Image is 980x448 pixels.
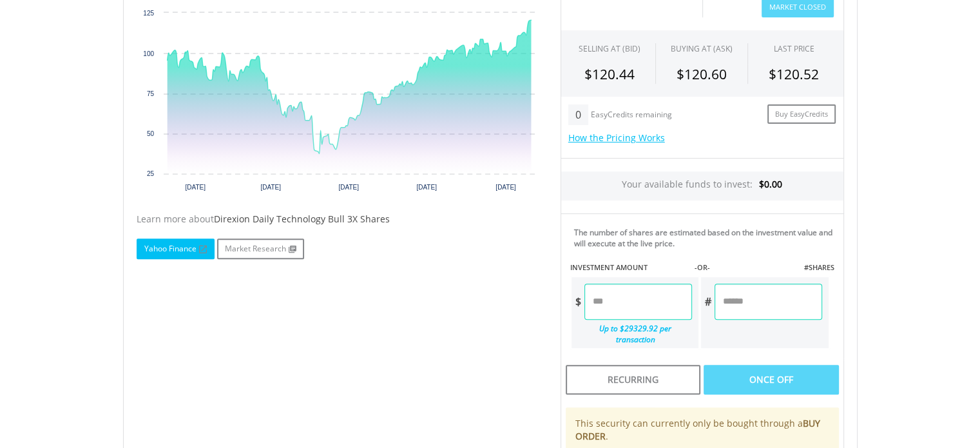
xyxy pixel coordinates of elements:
div: $ [572,284,584,320]
span: $0.00 [759,178,782,190]
text: 50 [146,130,154,137]
text: [DATE] [260,184,281,191]
text: [DATE] [416,184,437,191]
span: $120.52 [769,65,819,83]
div: EasyCredits remaining [591,110,672,121]
b: BUY ORDER [575,417,820,442]
div: 0 [568,104,588,125]
text: [DATE] [185,184,206,191]
div: SELLING AT (BID) [579,43,640,54]
a: Buy EasyCredits [767,104,836,124]
div: Learn more about [137,213,541,226]
div: Up to $29329.92 per transaction [572,320,693,348]
text: [DATE] [338,184,359,191]
span: BUYING AT (ASK) [671,43,733,54]
span: Direxion Daily Technology Bull 3X Shares [214,213,390,225]
text: 100 [143,50,154,57]
text: 75 [146,90,154,97]
div: The number of shares are estimated based on the investment value and will execute at the live price. [574,227,838,249]
div: # [701,284,715,320]
a: Yahoo Finance [137,239,215,259]
div: Once Off [704,365,838,394]
span: $120.44 [584,65,635,83]
a: Market Research [217,239,304,259]
text: 25 [146,170,154,177]
text: [DATE] [495,184,516,191]
div: Chart. Highcharts interactive chart. [137,6,541,200]
div: Recurring [566,365,700,394]
text: 125 [143,10,154,17]
label: #SHARES [803,262,834,273]
div: Your available funds to invest: [561,171,843,200]
svg: Interactive chart [137,6,541,200]
label: -OR- [694,262,709,273]
div: LAST PRICE [774,43,814,54]
label: INVESTMENT AMOUNT [570,262,648,273]
a: How the Pricing Works [568,131,665,144]
span: $120.60 [677,65,727,83]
